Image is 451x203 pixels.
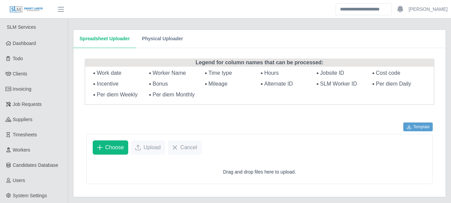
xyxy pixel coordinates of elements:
[13,101,42,107] span: Job Requests
[93,161,426,177] p: Drag and drop files here to upload.
[13,71,27,76] span: Clients
[403,122,433,131] button: Template
[153,92,195,97] span: Per diem Monthly
[264,70,279,76] span: Hours
[85,59,434,67] legend: Legend for column names that can be processed:
[376,81,411,87] span: Per diem Daily
[13,117,32,122] span: Suppliers
[320,70,344,76] span: Jobsite ID
[97,70,121,76] span: Work date
[9,6,43,13] img: SLM Logo
[13,56,23,61] span: Todo
[13,178,25,183] span: Users
[13,147,30,153] span: Workers
[168,140,202,155] button: Cancel
[409,6,448,13] a: [PERSON_NAME]
[208,70,232,76] span: Time type
[136,30,189,48] button: Physical Uploader
[376,70,400,76] span: Cost code
[97,92,138,97] span: Per diem Weekly
[13,41,36,46] span: Dashboard
[13,193,47,198] span: System Settings
[73,30,136,48] button: Spreadsheet Uploader
[320,81,357,87] span: SLM Worker ID
[131,140,165,155] button: Upload
[13,86,31,92] span: Invoicing
[153,81,168,87] span: Bonus
[97,81,118,87] span: Incentive
[13,132,37,137] span: Timesheets
[208,81,227,87] span: Mileage
[93,140,128,155] button: Choose
[105,143,124,152] span: Choose
[7,24,36,30] span: SLM Services
[13,162,59,168] span: Candidates Database
[180,143,197,152] span: Cancel
[143,143,161,152] span: Upload
[153,70,186,76] span: Worker Name
[336,3,392,15] input: Search
[264,81,293,87] span: Alternate ID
